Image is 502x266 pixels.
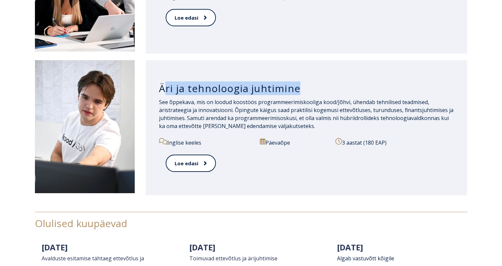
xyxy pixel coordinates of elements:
a: Loe edasi [166,155,216,172]
span: lg [340,255,345,262]
p: Inglise keeles [159,138,252,147]
span: A [337,255,340,262]
p: 3 aastat (180 EAP) [335,138,454,147]
h3: Äri ja tehnoloogia juhtimine [159,82,454,95]
span: Olulised kuupäevad [35,216,127,230]
span: [DATE] [337,242,363,253]
a: Loe edasi [166,9,216,27]
p: Päevaõpe [260,138,328,147]
span: Toimuvad e [189,255,219,262]
span: [DATE] [189,242,215,253]
img: Äri ja tehnoloogia juhtimine [35,60,135,193]
p: See õppekava, mis on loodud koostöös programmeerimiskooliga kood/Jõhvi, ühendab tehnilised teadmi... [159,98,454,130]
span: [DATE] [42,242,68,253]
